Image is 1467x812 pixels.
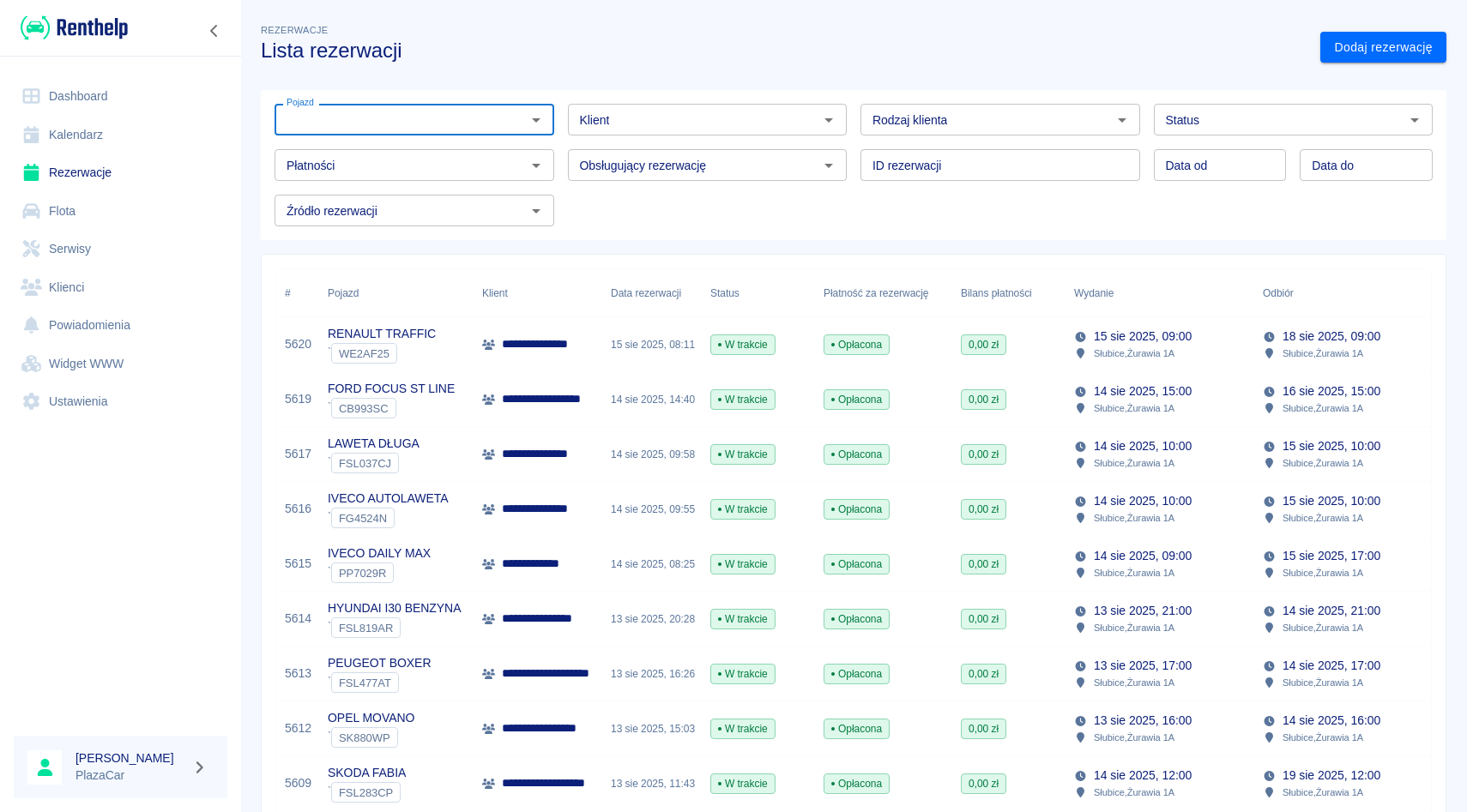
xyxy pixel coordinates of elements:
p: Słubice , Żurawia 1A [1094,400,1174,416]
a: Renthelp logo [14,14,128,42]
button: Otwórz [817,153,841,177]
div: Data rezerwacji [602,269,702,317]
div: Bilans płatności [952,269,1066,317]
div: 14 sie 2025, 09:55 [602,482,702,537]
p: Słubice , Żurawia 1A [1094,785,1174,800]
p: 15 sie 2025, 10:00 [1283,437,1380,455]
div: Pojazd [319,269,474,317]
span: Rezerwacje [261,25,328,35]
div: Status [702,269,815,317]
span: Opłacona [824,502,889,517]
span: CB993SC [332,402,395,415]
span: SK880WP [332,731,397,744]
label: Pojazd [287,96,314,109]
p: 14 sie 2025, 16:00 [1283,712,1380,730]
p: SKODA FABIA [328,764,406,782]
a: Ustawienia [14,382,227,421]
div: Płatność za rezerwację [815,269,952,317]
span: FSL819AR [332,622,400,635]
div: 13 sie 2025, 20:28 [602,592,702,647]
p: RENAULT TRAFFIC [328,325,436,343]
span: 0,00 zł [962,721,1005,737]
button: Otwórz [817,108,841,132]
p: 15 sie 2025, 17:00 [1283,547,1380,565]
p: 14 sie 2025, 10:00 [1094,492,1192,510]
div: Płatność za rezerwację [824,269,929,317]
a: 5614 [285,610,311,628]
a: Rezerwacje [14,153,227,192]
div: Odbiór [1254,269,1443,317]
div: # [276,269,319,317]
p: Słubice , Żurawia 1A [1283,675,1363,690]
div: ` [328,562,431,583]
div: 13 sie 2025, 15:03 [602,701,702,756]
span: 0,00 zł [962,447,1005,462]
a: 5615 [285,555,311,573]
span: 0,00 zł [962,502,1005,517]
div: 14 sie 2025, 08:25 [602,537,702,592]
span: Opłacona [824,611,889,627]
p: Słubice , Żurawia 1A [1094,620,1174,635]
span: W trakcie [711,337,775,352]
div: Odbiór [1263,269,1294,317]
h6: [PERSON_NAME] [75,749,185,767]
span: 0,00 zł [962,556,1005,572]
span: FSL283CP [332,786,400,799]
span: W trakcie [711,447,775,462]
p: 14 sie 2025, 21:00 [1283,602,1380,620]
div: 14 sie 2025, 14:40 [602,372,702,427]
a: Widget WWW [14,345,227,383]
a: Flota [14,192,227,231]
p: Słubice , Żurawia 1A [1283,510,1363,526]
div: Status [710,269,740,317]
span: FSL037CJ [332,457,398,470]
a: Serwisy [14,230,227,268]
p: 14 sie 2025, 15:00 [1094,382,1192,400]
a: Powiadomienia [14,306,227,345]
div: 13 sie 2025, 11:43 [602,756,702,811]
p: Słubice , Żurawia 1A [1094,565,1174,580]
p: Słubice , Żurawia 1A [1094,510,1174,526]
p: Słubice , Żurawia 1A [1094,730,1174,745]
p: Słubice , Żurawia 1A [1094,346,1174,361]
a: Kalendarz [14,116,227,154]
span: PP7029R [332,567,393,580]
p: 13 sie 2025, 17:00 [1094,657,1192,675]
div: 13 sie 2025, 16:26 [602,647,702,701]
p: 13 sie 2025, 21:00 [1094,602,1192,620]
button: Otwórz [524,153,548,177]
p: IVECO DAILY MAX [328,544,431,562]
div: Data rezerwacji [611,269,681,317]
p: Słubice , Żurawia 1A [1283,400,1363,416]
div: ` [328,727,414,748]
a: 5620 [285,335,311,353]
a: Dodaj rezerwację [1320,32,1446,63]
div: 14 sie 2025, 09:58 [602,427,702,482]
button: Otwórz [524,108,548,132]
p: HYUNDAI I30 BENZYNA [328,599,461,617]
input: DD.MM.YYYY [1154,149,1287,181]
span: WE2AF25 [332,347,396,360]
input: DD.MM.YYYY [1300,149,1433,181]
p: LAWETA DŁUGA [328,435,420,453]
a: 5609 [285,774,311,792]
p: Słubice , Żurawia 1A [1283,730,1363,745]
div: ` [328,398,455,418]
p: 19 sie 2025, 12:00 [1283,767,1380,785]
div: Klient [482,269,508,317]
button: Otwórz [1403,108,1427,132]
p: OPEL MOVANO [328,709,414,727]
div: Wydanie [1066,269,1254,317]
span: FSL477AT [332,677,398,689]
a: 5612 [285,719,311,737]
a: 5613 [285,665,311,683]
p: 14 sie 2025, 12:00 [1094,767,1192,785]
p: Słubice , Żurawia 1A [1283,620,1363,635]
p: 13 sie 2025, 16:00 [1094,712,1192,730]
a: 5619 [285,390,311,408]
a: 5617 [285,445,311,463]
button: Otwórz [1110,108,1134,132]
p: 15 sie 2025, 10:00 [1283,492,1380,510]
button: Zwiń nawigację [202,20,227,42]
div: ` [328,343,436,364]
